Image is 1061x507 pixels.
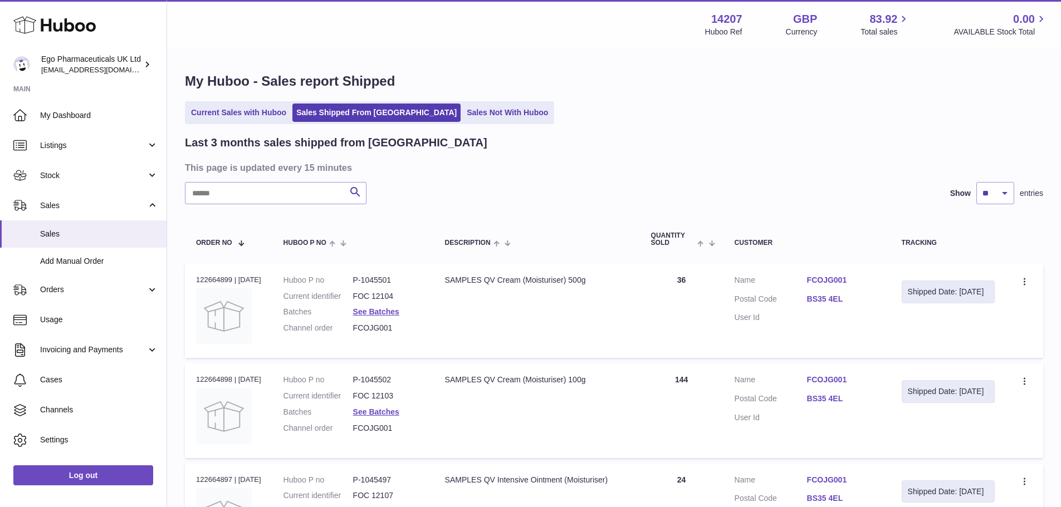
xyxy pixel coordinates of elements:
h1: My Huboo - Sales report Shipped [185,72,1043,90]
dt: User Id [735,412,807,423]
span: Orders [40,284,146,295]
dd: FCOJG001 [353,423,423,434]
dd: FOC 12107 [353,490,423,501]
h3: This page is updated every 15 minutes [185,161,1040,174]
a: BS35 4EL [807,294,879,304]
dd: P-1045501 [353,275,423,286]
strong: 14207 [711,12,742,27]
span: Invoicing and Payments [40,344,146,355]
span: 83.92 [869,12,897,27]
dd: FOC 12103 [353,391,423,401]
div: SAMPLES QV Cream (Moisturiser) 100g [445,375,629,385]
span: Stock [40,170,146,181]
span: entries [1020,188,1043,199]
td: 144 [640,363,723,457]
dt: Name [735,375,807,388]
span: [EMAIL_ADDRESS][DOMAIN_NAME] [41,65,164,74]
td: 36 [640,264,723,358]
div: Customer [735,239,879,247]
a: BS35 4EL [807,393,879,404]
div: Shipped Date: [DATE] [908,287,989,297]
a: See Batches [353,407,399,416]
span: Cases [40,375,158,385]
dd: FOC 12104 [353,291,423,302]
a: FCOJG001 [807,475,879,485]
a: FCOJG001 [807,375,879,385]
a: 83.92 Total sales [860,12,910,37]
dt: Name [735,475,807,488]
dt: Current identifier [283,291,353,302]
span: Huboo P no [283,239,326,247]
span: My Dashboard [40,110,158,121]
dt: Postal Code [735,493,807,506]
dd: FCOJG001 [353,323,423,333]
a: BS35 4EL [807,493,879,504]
dd: P-1045497 [353,475,423,485]
div: 122664897 | [DATE] [196,475,261,485]
dd: P-1045502 [353,375,423,385]
dt: Channel order [283,323,353,333]
dt: Batches [283,307,353,317]
dt: Channel order [283,423,353,434]
div: Tracking [902,239,995,247]
span: Sales [40,200,146,211]
dt: Postal Code [735,393,807,407]
a: Log out [13,465,153,485]
a: Sales Not With Huboo [463,104,552,122]
h2: Last 3 months sales shipped from [GEOGRAPHIC_DATA] [185,135,487,150]
dt: Name [735,275,807,288]
div: Huboo Ref [705,27,742,37]
span: Usage [40,314,158,325]
img: no-photo.jpg [196,288,252,344]
span: Description [445,239,491,247]
a: FCOJG001 [807,275,879,286]
div: Shipped Date: [DATE] [908,486,989,497]
div: Ego Pharmaceuticals UK Ltd [41,54,141,75]
label: Show [950,188,971,199]
img: internalAdmin-14207@internal.huboo.com [13,56,30,73]
a: See Batches [353,307,399,316]
strong: GBP [793,12,817,27]
dt: Postal Code [735,294,807,307]
div: Currency [786,27,818,37]
a: Sales Shipped From [GEOGRAPHIC_DATA] [292,104,461,122]
span: Quantity Sold [651,232,695,247]
dt: Huboo P no [283,275,353,286]
span: Add Manual Order [40,256,158,267]
div: 122664899 | [DATE] [196,275,261,285]
span: Settings [40,435,158,445]
span: Channels [40,405,158,415]
a: Current Sales with Huboo [187,104,290,122]
dt: Batches [283,407,353,417]
dt: Current identifier [283,391,353,401]
div: Shipped Date: [DATE] [908,386,989,397]
dt: Huboo P no [283,375,353,385]
div: SAMPLES QV Cream (Moisturiser) 500g [445,275,629,286]
span: Total sales [860,27,910,37]
img: no-photo.jpg [196,388,252,444]
span: Listings [40,140,146,151]
span: Sales [40,229,158,239]
div: SAMPLES QV Intensive Ointment (Moisturiser) [445,475,629,485]
span: Order No [196,239,232,247]
dt: User Id [735,312,807,323]
span: 0.00 [1013,12,1035,27]
a: 0.00 AVAILABLE Stock Total [954,12,1048,37]
dt: Huboo P no [283,475,353,485]
span: AVAILABLE Stock Total [954,27,1048,37]
dt: Current identifier [283,490,353,501]
div: 122664898 | [DATE] [196,375,261,385]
